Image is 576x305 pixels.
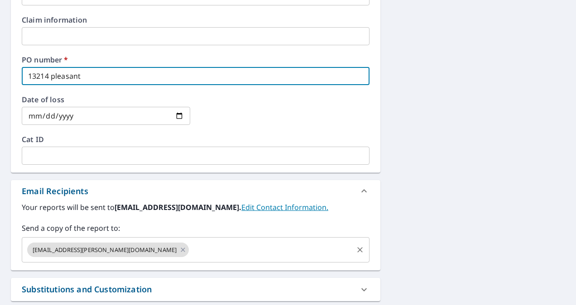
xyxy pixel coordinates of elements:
button: Clear [354,243,366,256]
div: Substitutions and Customization [22,283,152,295]
label: Your reports will be sent to [22,202,370,213]
div: Substitutions and Customization [11,278,380,301]
label: Claim information [22,16,370,24]
span: [EMAIL_ADDRESS][PERSON_NAME][DOMAIN_NAME] [27,246,182,254]
div: Email Recipients [11,180,380,202]
div: [EMAIL_ADDRESS][PERSON_NAME][DOMAIN_NAME] [27,243,189,257]
label: PO number [22,56,370,63]
b: [EMAIL_ADDRESS][DOMAIN_NAME]. [115,202,241,212]
a: EditContactInfo [241,202,328,212]
label: Send a copy of the report to: [22,223,370,234]
label: Cat ID [22,136,370,143]
label: Date of loss [22,96,190,103]
div: Email Recipients [22,185,88,197]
